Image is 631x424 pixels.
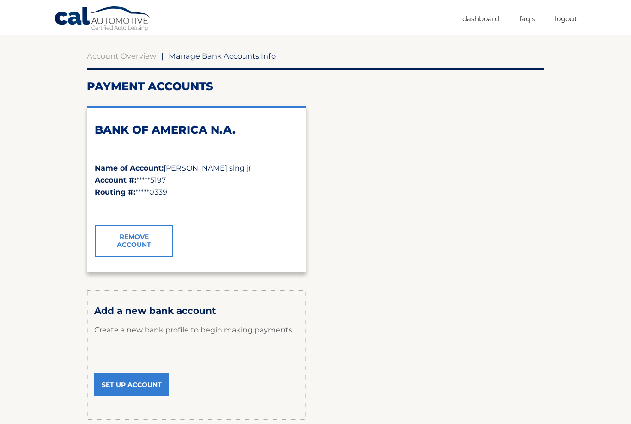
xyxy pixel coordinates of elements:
a: Logout [555,11,577,26]
h2: Payment Accounts [87,80,544,93]
strong: Name of Account: [95,164,164,172]
span: [PERSON_NAME] sing jr [164,164,251,172]
a: Account Overview [87,51,156,61]
strong: Routing #: [95,188,135,197]
h2: BANK OF AMERICA N.A. [95,123,298,137]
strong: Account #: [95,176,136,184]
a: Set Up Account [94,373,169,396]
a: Dashboard [462,11,499,26]
a: Remove Account [95,225,173,257]
h3: Add a new bank account [94,305,299,317]
a: FAQ's [519,11,535,26]
span: Manage Bank Accounts Info [169,51,276,61]
span: | [161,51,164,61]
p: Create a new bank profile to begin making payments [94,316,299,344]
a: Cal Automotive [54,6,151,33]
span: ✓ [95,203,101,212]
